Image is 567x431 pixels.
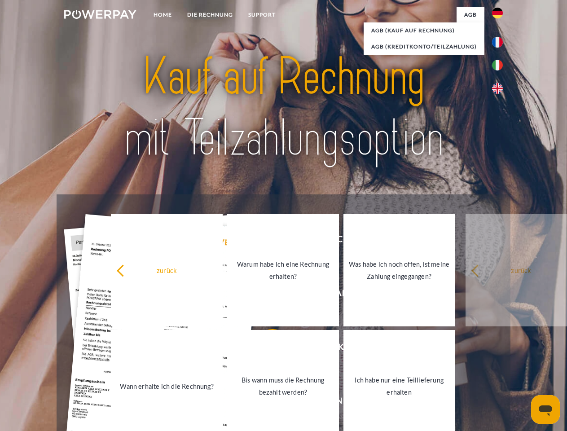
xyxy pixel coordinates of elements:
[349,374,450,398] div: Ich habe nur eine Teillieferung erhalten
[233,258,334,282] div: Warum habe ich eine Rechnung erhalten?
[146,7,180,23] a: Home
[64,10,136,19] img: logo-powerpay-white.svg
[364,39,484,55] a: AGB (Kreditkonto/Teilzahlung)
[343,214,455,326] a: Was habe ich noch offen, ist meine Zahlung eingegangen?
[492,83,503,94] img: en
[116,264,217,276] div: zurück
[492,37,503,48] img: fr
[364,22,484,39] a: AGB (Kauf auf Rechnung)
[241,7,283,23] a: SUPPORT
[180,7,241,23] a: DIE RECHNUNG
[492,60,503,70] img: it
[86,43,481,172] img: title-powerpay_de.svg
[349,258,450,282] div: Was habe ich noch offen, ist meine Zahlung eingegangen?
[233,374,334,398] div: Bis wann muss die Rechnung bezahlt werden?
[116,380,217,392] div: Wann erhalte ich die Rechnung?
[492,8,503,18] img: de
[457,7,484,23] a: agb
[531,395,560,424] iframe: Schaltfläche zum Öffnen des Messaging-Fensters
